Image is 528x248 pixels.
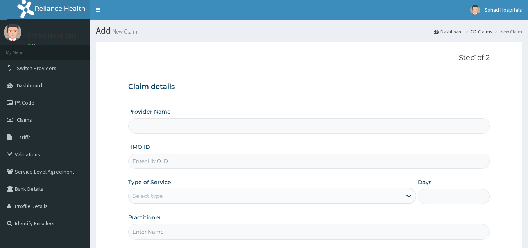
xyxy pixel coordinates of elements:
[485,6,522,13] span: Sahad Hospitals
[128,224,490,239] input: Enter Name
[17,65,57,72] span: Switch Providers
[128,143,150,151] label: HMO ID
[128,214,161,221] label: Practitioner
[27,43,46,48] a: Online
[128,83,490,91] h3: Claim details
[17,134,31,141] span: Tariffs
[27,32,77,39] p: Sahad Hospitals
[4,24,21,41] img: User Image
[96,25,522,36] h1: Add
[132,192,163,200] div: Select type
[434,28,463,35] a: Dashboard
[128,178,171,186] label: Type of Service
[128,108,171,116] label: Provider Name
[471,28,492,35] a: Claims
[111,29,137,34] small: New Claim
[418,178,431,186] label: Days
[470,5,480,15] img: User Image
[17,82,42,89] span: Dashboard
[128,54,490,62] p: Step 1 of 2
[493,28,522,35] li: New Claim
[17,116,32,123] span: Claims
[128,154,490,169] input: Enter HMO ID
